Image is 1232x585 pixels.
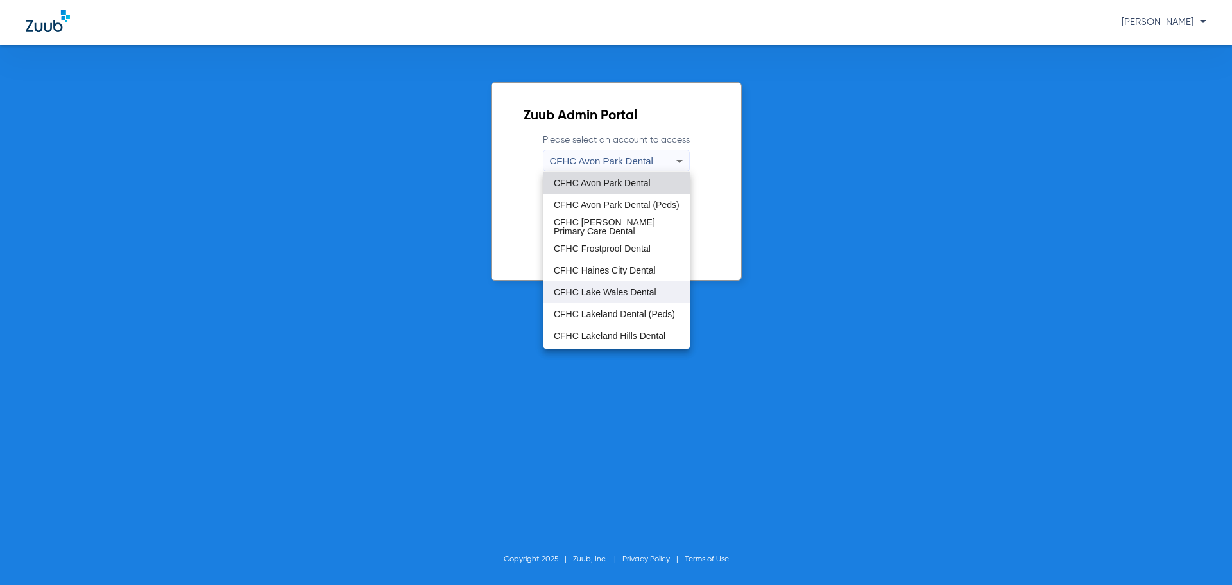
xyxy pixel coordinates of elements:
span: CFHC Lakeland Dental (Peds) [554,310,675,319]
span: CFHC Lakeland Hills Dental [554,331,665,340]
span: CFHC Avon Park Dental [554,179,651,188]
span: CFHC [PERSON_NAME] Primary Care Dental [554,218,680,236]
span: CFHC Avon Park Dental (Peds) [554,200,680,209]
span: CFHC Lake Wales Dental [554,288,656,297]
span: CFHC Frostproof Dental [554,244,651,253]
span: CFHC Haines City Dental [554,266,656,275]
iframe: Chat Widget [1168,523,1232,585]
